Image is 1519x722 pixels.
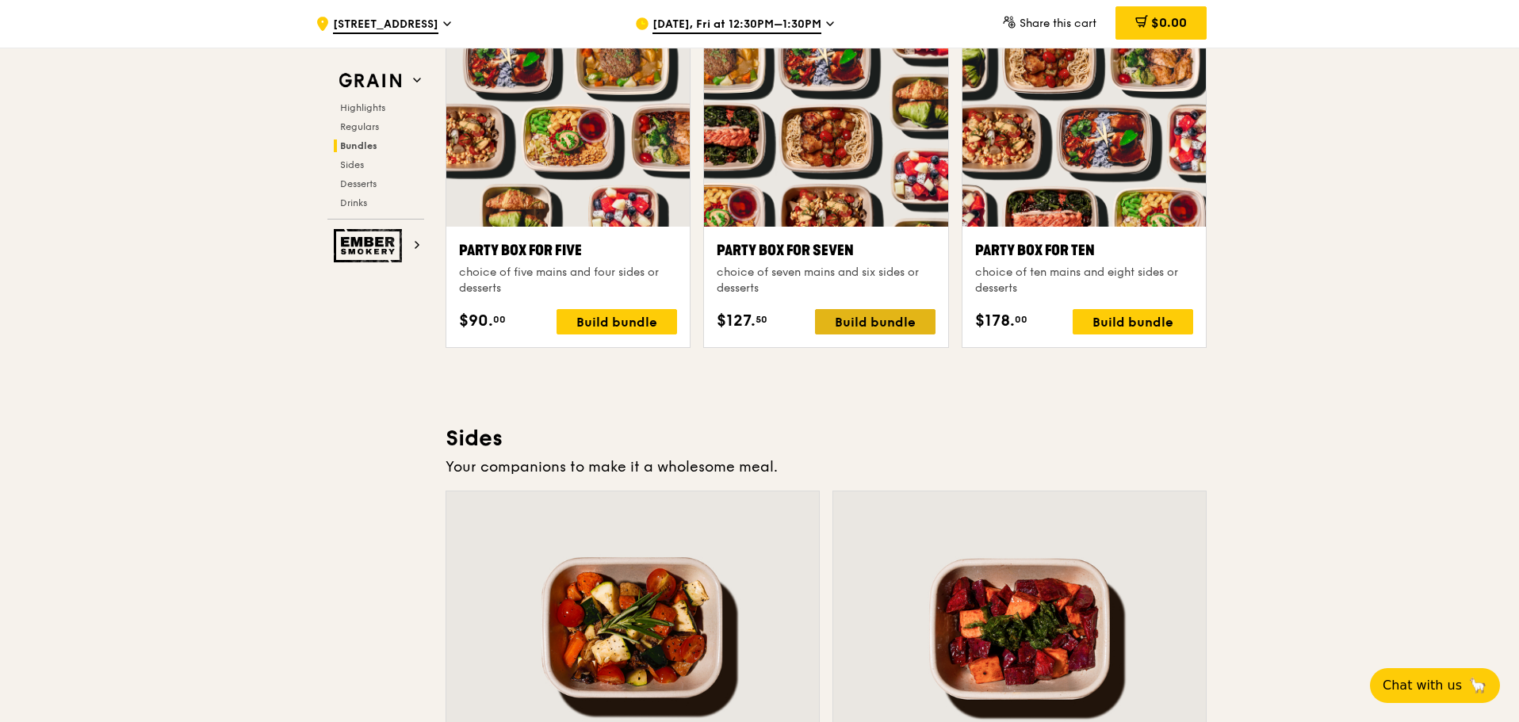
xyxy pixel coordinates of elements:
[1383,676,1462,695] span: Chat with us
[975,265,1193,296] div: choice of ten mains and eight sides or desserts
[756,313,767,326] span: 50
[717,239,935,262] div: Party Box for Seven
[557,309,677,334] div: Build bundle
[1151,15,1187,30] span: $0.00
[334,67,407,95] img: Grain web logo
[340,159,364,170] span: Sides
[446,456,1207,478] div: Your companions to make it a wholesome meal.
[334,229,407,262] img: Ember Smokery web logo
[1370,668,1500,703] button: Chat with us🦙
[340,121,379,132] span: Regulars
[1073,309,1193,334] div: Build bundle
[1015,313,1027,326] span: 00
[446,424,1207,453] h3: Sides
[815,309,936,334] div: Build bundle
[652,17,821,34] span: [DATE], Fri at 12:30PM–1:30PM
[340,197,367,208] span: Drinks
[493,313,506,326] span: 00
[459,309,493,333] span: $90.
[1468,676,1487,695] span: 🦙
[975,309,1015,333] span: $178.
[340,178,377,189] span: Desserts
[459,239,677,262] div: Party Box for Five
[340,102,385,113] span: Highlights
[340,140,377,151] span: Bundles
[333,17,438,34] span: [STREET_ADDRESS]
[1020,17,1096,30] span: Share this cart
[459,265,677,296] div: choice of five mains and four sides or desserts
[975,239,1193,262] div: Party Box for Ten
[717,309,756,333] span: $127.
[717,265,935,296] div: choice of seven mains and six sides or desserts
